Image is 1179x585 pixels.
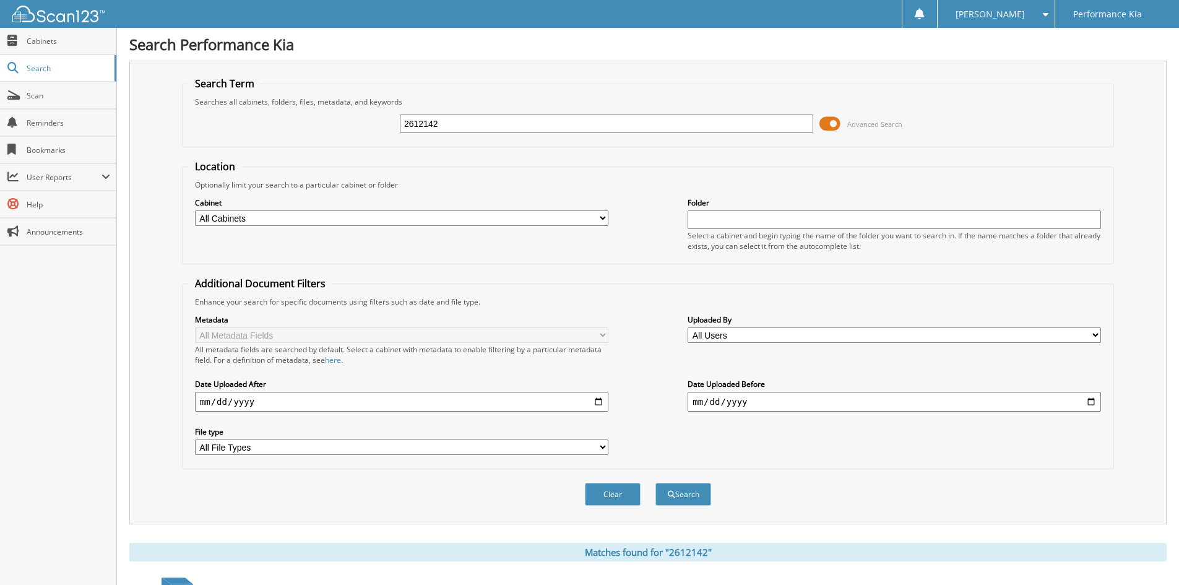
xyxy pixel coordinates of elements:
[847,119,902,129] span: Advanced Search
[655,483,711,506] button: Search
[189,297,1107,307] div: Enhance your search for specific documents using filters such as date and file type.
[27,145,110,155] span: Bookmarks
[27,36,110,46] span: Cabinets
[688,379,1101,389] label: Date Uploaded Before
[189,77,261,90] legend: Search Term
[189,160,241,173] legend: Location
[195,197,608,208] label: Cabinet
[195,379,608,389] label: Date Uploaded After
[27,227,110,237] span: Announcements
[189,97,1107,107] div: Searches all cabinets, folders, files, metadata, and keywords
[189,277,332,290] legend: Additional Document Filters
[585,483,641,506] button: Clear
[27,118,110,128] span: Reminders
[27,172,101,183] span: User Reports
[129,543,1167,561] div: Matches found for "2612142"
[27,90,110,101] span: Scan
[688,197,1101,208] label: Folder
[129,34,1167,54] h1: Search Performance Kia
[1073,11,1142,18] span: Performance Kia
[189,180,1107,190] div: Optionally limit your search to a particular cabinet or folder
[27,199,110,210] span: Help
[195,392,608,412] input: start
[956,11,1025,18] span: [PERSON_NAME]
[325,355,341,365] a: here
[12,6,105,22] img: scan123-logo-white.svg
[688,392,1101,412] input: end
[195,314,608,325] label: Metadata
[195,427,608,437] label: File type
[195,344,608,365] div: All metadata fields are searched by default. Select a cabinet with metadata to enable filtering b...
[1117,526,1179,585] iframe: Chat Widget
[27,63,108,74] span: Search
[688,314,1101,325] label: Uploaded By
[688,230,1101,251] div: Select a cabinet and begin typing the name of the folder you want to search in. If the name match...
